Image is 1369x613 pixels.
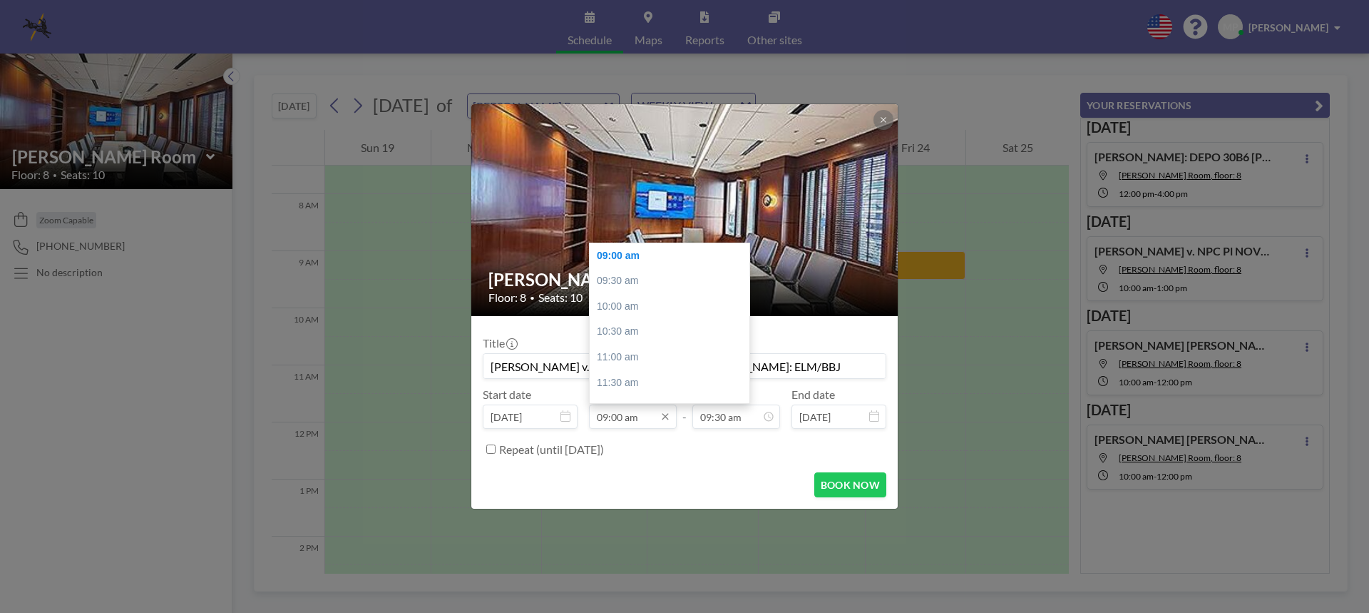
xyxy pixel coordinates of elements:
div: 12:00 pm [590,395,757,421]
span: Floor: 8 [488,290,526,305]
div: 09:00 am [590,243,757,269]
label: Title [483,336,516,350]
label: Repeat (until [DATE]) [499,442,604,457]
label: End date [791,387,835,402]
span: Seats: 10 [538,290,583,305]
div: 10:00 am [590,294,757,320]
div: 10:30 am [590,319,757,345]
span: • [530,293,535,303]
div: 09:30 am [590,268,757,294]
button: BOOK NOW [814,472,886,497]
label: Start date [483,387,531,402]
div: 11:30 am [590,370,757,396]
h2: [PERSON_NAME] Room [488,269,882,290]
span: - [682,392,687,424]
input: Monya's reservation [483,354,886,378]
div: 11:00 am [590,345,757,370]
